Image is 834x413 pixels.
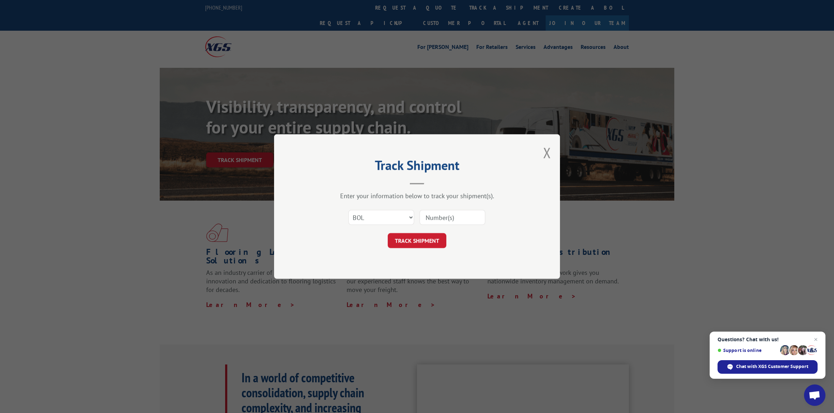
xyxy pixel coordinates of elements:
[310,192,524,200] div: Enter your information below to track your shipment(s).
[718,348,778,353] span: Support is online
[543,143,551,162] button: Close modal
[811,335,820,344] span: Close chat
[804,384,825,406] div: Open chat
[736,363,808,370] span: Chat with XGS Customer Support
[718,337,818,342] span: Questions? Chat with us!
[310,160,524,174] h2: Track Shipment
[420,210,485,225] input: Number(s)
[388,233,446,248] button: TRACK SHIPMENT
[718,360,818,374] div: Chat with XGS Customer Support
